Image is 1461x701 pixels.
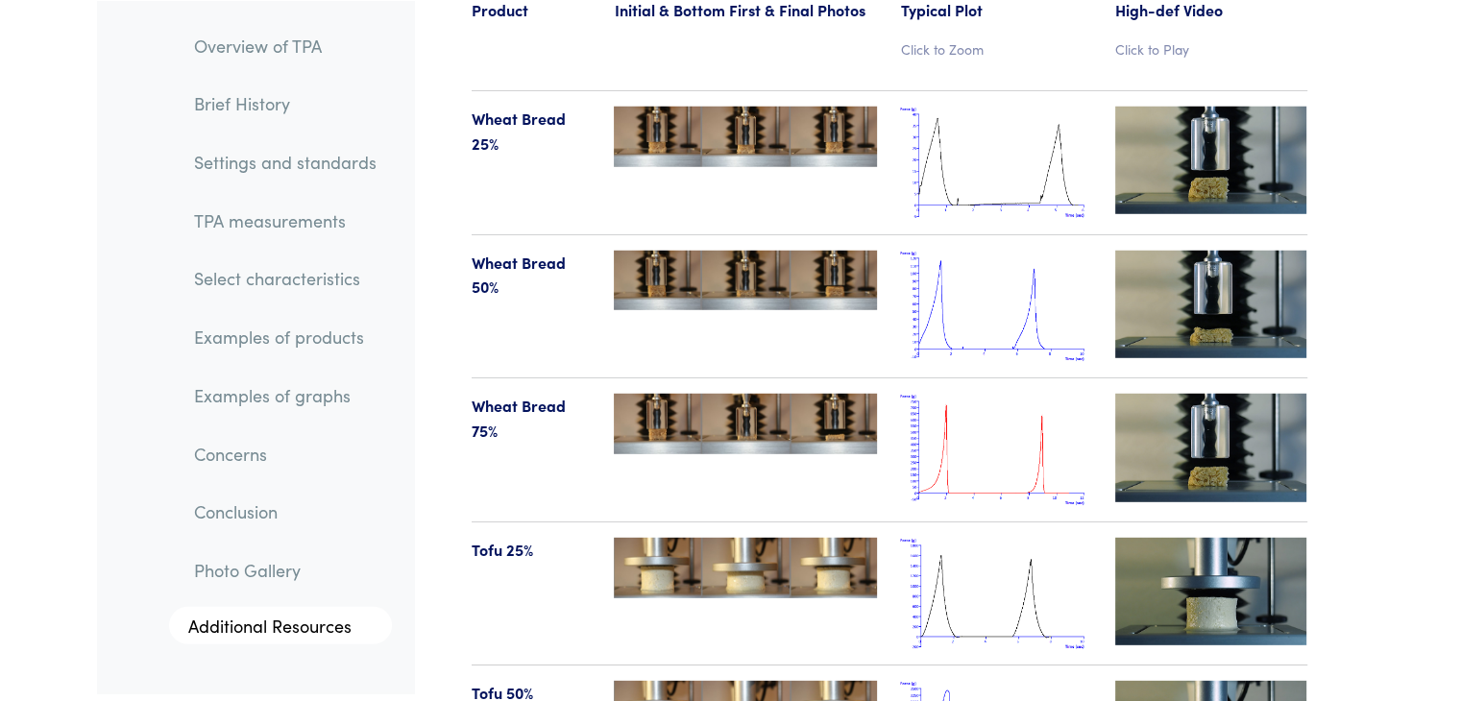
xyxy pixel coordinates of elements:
img: tofu_tpa_25.png [900,538,1092,650]
a: Photo Gallery [179,547,392,592]
a: Examples of graphs [179,373,392,417]
p: Wheat Bread 50% [472,251,592,300]
p: Wheat Bread 75% [472,394,592,443]
img: wheat_bread-25-123-tpa.jpg [614,107,877,167]
img: wheat_bread_tpa_50.png [900,251,1092,363]
img: wheat_bread-50-123-tpa.jpg [614,251,877,311]
img: wheat_bread_tpa_25.png [900,107,1092,219]
img: tofu-videotn-25.jpg [1115,538,1307,645]
a: Settings and standards [179,139,392,183]
a: Overview of TPA [179,23,392,67]
img: wheat_bread-videotn-75.jpg [1115,394,1307,501]
a: Conclusion [179,490,392,534]
a: TPA measurements [179,198,392,242]
p: Tofu 25% [472,538,592,563]
img: tofu-25-123-tpa.jpg [614,538,877,598]
img: wheat_bread-videotn-50.jpg [1115,251,1307,358]
img: wheat_bread-75-123-tpa.jpg [614,394,877,454]
img: wheat_bread-videotn-25.jpg [1115,107,1307,214]
p: Wheat Bread 25% [472,107,592,156]
a: Examples of products [179,315,392,359]
a: Additional Resources [169,606,392,644]
img: wheat_bread_tpa_75.png [900,394,1092,506]
a: Concerns [179,431,392,475]
a: Select characteristics [179,256,392,301]
p: Click to Zoom [900,38,1092,60]
a: Brief History [179,82,392,126]
p: Click to Play [1115,38,1307,60]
